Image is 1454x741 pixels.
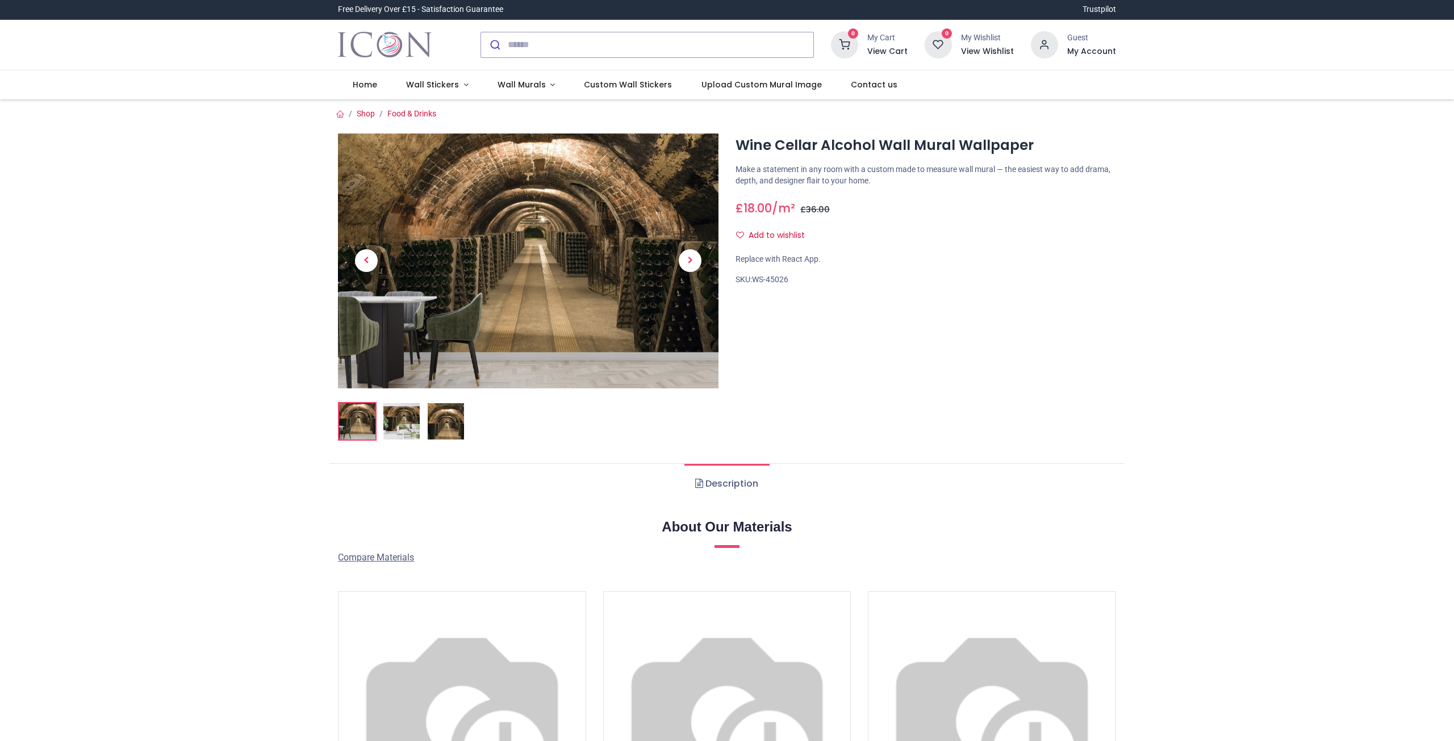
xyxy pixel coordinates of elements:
[338,4,503,15] div: Free Delivery Over £15 - Satisfaction Guarantee
[961,46,1014,57] a: View Wishlist
[584,79,672,90] span: Custom Wall Stickers
[406,79,459,90] span: Wall Stickers
[701,79,822,90] span: Upload Custom Mural Image
[831,39,858,48] a: 0
[743,200,772,216] span: 18.00
[736,226,814,245] button: Add to wishlistAdd to wishlist
[338,29,432,61] img: Icon Wall Stickers
[736,164,1116,186] p: Make a statement in any room with a custom made to measure wall mural — the easiest way to add dr...
[339,403,375,439] img: Wine Cellar Alcohol Wall Mural Wallpaper
[1067,32,1116,44] div: Guest
[428,403,464,439] img: WS-45026-03
[806,204,830,215] span: 36.00
[383,403,420,439] img: WS-45026-02
[752,275,788,284] span: WS-45026
[867,32,908,44] div: My Cart
[800,204,830,215] span: £
[338,171,395,350] a: Previous
[387,109,436,118] a: Food & Drinks
[925,39,952,48] a: 0
[961,32,1014,44] div: My Wishlist
[684,464,769,504] a: Description
[736,231,744,239] i: Add to wishlist
[942,28,952,39] sup: 0
[483,70,570,100] a: Wall Murals
[867,46,908,57] a: View Cart
[353,79,377,90] span: Home
[355,249,378,272] span: Previous
[357,109,375,118] a: Shop
[338,29,432,61] a: Logo of Icon Wall Stickers
[338,133,718,388] img: Wine Cellar Alcohol Wall Mural Wallpaper
[662,171,718,350] a: Next
[498,79,546,90] span: Wall Murals
[848,28,859,39] sup: 0
[772,200,795,216] span: /m²
[1083,4,1116,15] a: Trustpilot
[736,274,1116,286] div: SKU:
[679,249,701,272] span: Next
[1067,46,1116,57] a: My Account
[736,136,1116,155] h1: Wine Cellar Alcohol Wall Mural Wallpaper
[851,79,897,90] span: Contact us
[338,517,1116,537] h2: About Our Materials
[338,552,414,563] span: Compare Materials
[391,70,483,100] a: Wall Stickers
[736,254,1116,265] div: Replace with React App.
[736,200,772,216] span: £
[481,32,508,57] button: Submit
